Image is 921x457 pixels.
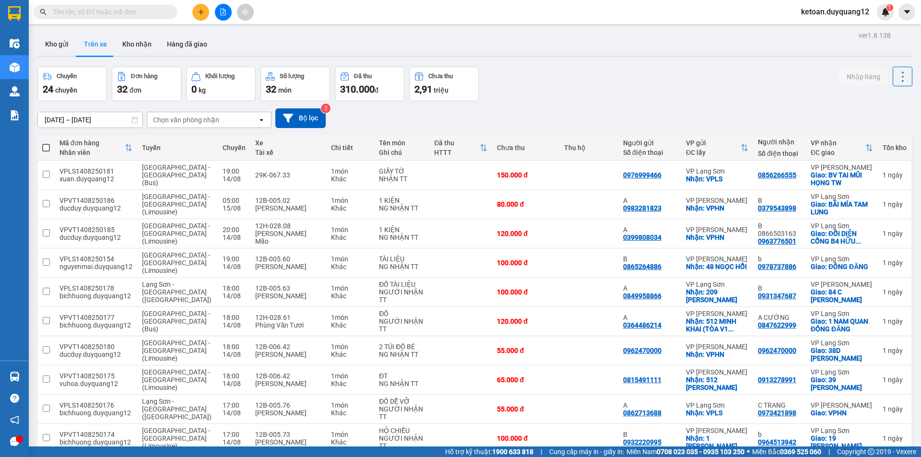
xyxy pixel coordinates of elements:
span: Lạng Sơn - [GEOGRAPHIC_DATA] ([GEOGRAPHIC_DATA]) [142,281,212,304]
div: NG NHẬN TT [379,263,425,270]
div: 0962470000 [758,347,796,354]
div: 0964513942 [758,438,796,446]
div: 1 món [331,372,369,380]
div: ducduy.duyquang12 [59,204,132,212]
div: 05:00 [223,197,246,204]
th: Toggle SortBy [806,135,878,161]
span: [GEOGRAPHIC_DATA] - [GEOGRAPHIC_DATA] (Limousine) [142,427,210,450]
span: Hỗ trợ kỹ thuật: [445,446,533,457]
div: 0862713688 [623,409,661,417]
div: Mã đơn hàng [59,139,125,147]
div: 18:00 [223,343,246,351]
span: [GEOGRAPHIC_DATA] - [GEOGRAPHIC_DATA] (Limousine) [142,368,210,391]
div: [PERSON_NAME] [255,292,321,300]
div: VP [PERSON_NAME] [686,368,748,376]
div: 100.000 đ [497,434,554,442]
span: file-add [220,9,226,15]
div: ĐC lấy [686,149,741,156]
span: ngày [888,259,903,267]
div: Đã thu [434,139,480,147]
div: bichhuong.duyquang12 [59,438,132,446]
div: [PERSON_NAME] [255,380,321,387]
div: Chi tiết [331,144,369,152]
div: Chuyến [223,144,246,152]
div: 55.000 đ [497,405,554,413]
div: 0976999466 [623,171,661,179]
span: [GEOGRAPHIC_DATA] - [GEOGRAPHIC_DATA] (Limousine) [142,339,210,362]
div: [PERSON_NAME] Mão [255,230,321,245]
div: Nhận: 209 TRẦN ĐĂNG NINH [686,288,748,304]
div: Giao: 38D LÊ QUÝ ĐÔN [811,347,873,362]
div: Phùng Văn Tươi [255,321,321,329]
div: 14/08 [223,234,246,241]
span: ngày [888,405,903,413]
div: C TRANG [758,401,801,409]
div: Khác [331,321,369,329]
div: 0983281823 [623,204,661,212]
button: Số lượng32món [260,67,330,101]
div: B [758,197,801,204]
div: 12B-005.63 [255,284,321,292]
span: search [40,9,47,15]
div: VPVT1408250185 [59,226,132,234]
div: 14/08 [223,263,246,270]
span: [GEOGRAPHIC_DATA] - [GEOGRAPHIC_DATA] (Limousine) [142,193,210,216]
div: NG NHẬN TT [379,204,425,212]
div: NG NHẬN TT [379,351,425,358]
div: Giao: ĐỐI DIỆN CỔNG B4 HỮU NGHI [811,230,873,245]
span: 32 [266,83,276,95]
div: 1 [883,317,907,325]
div: 0815491111 [623,376,661,384]
span: ngày [888,376,903,384]
div: VP [PERSON_NAME] [811,401,873,409]
div: 0932220995 [623,438,661,446]
div: VPLS1408250176 [59,401,132,409]
div: 1 [883,200,907,208]
img: solution-icon [10,110,20,120]
input: Select a date range. [38,112,142,128]
div: 1 [883,405,907,413]
div: Tuyến [142,144,213,152]
div: Giao: BÃI MÍA TAM LUNG [811,200,873,216]
span: [GEOGRAPHIC_DATA] - [GEOGRAPHIC_DATA] (Bus) [142,310,210,333]
div: 1 món [331,284,369,292]
div: Chọn văn phòng nhận [153,115,219,125]
button: Nhập hàng [839,68,888,85]
div: 18:00 [223,284,246,292]
button: Chưa thu2,91 triệu [409,67,479,101]
div: Đơn hàng [131,73,157,80]
div: NGƯỜI NHẬN TT [379,288,425,304]
th: Toggle SortBy [681,135,753,161]
span: chuyến [55,86,77,94]
div: 0856266555 [758,171,796,179]
div: Giao: 84 C NGUYỄN THANH BÌNH HĐ [811,288,873,304]
div: VPVT1408250175 [59,372,132,380]
button: aim [237,4,254,21]
div: Khác [331,351,369,358]
img: logo-vxr [8,6,21,21]
div: 0963776501 [758,237,796,245]
img: warehouse-icon [10,38,20,48]
div: 14/08 [223,438,246,446]
div: 15/08 [223,204,246,212]
div: Số lượng [280,73,304,80]
span: 310.000 [340,83,375,95]
span: ngày [888,200,903,208]
div: VPLS1408250181 [59,167,132,175]
div: 150.000 đ [497,171,554,179]
div: xuan.duyquang12 [59,175,132,183]
div: 14/08 [223,409,246,417]
div: GIẤY TỜ [379,167,425,175]
div: Số điện thoại [623,149,676,156]
div: 120.000 đ [497,230,554,237]
div: VP Lạng Sơn [811,368,873,376]
img: warehouse-icon [10,86,20,96]
div: 0379543898 [758,204,796,212]
span: đ [375,86,378,94]
span: món [278,86,292,94]
div: vuhoa.duyquang12 [59,380,132,387]
span: 1 [888,4,891,11]
div: B [623,431,676,438]
div: 1 món [331,197,369,204]
div: Khác [331,175,369,183]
